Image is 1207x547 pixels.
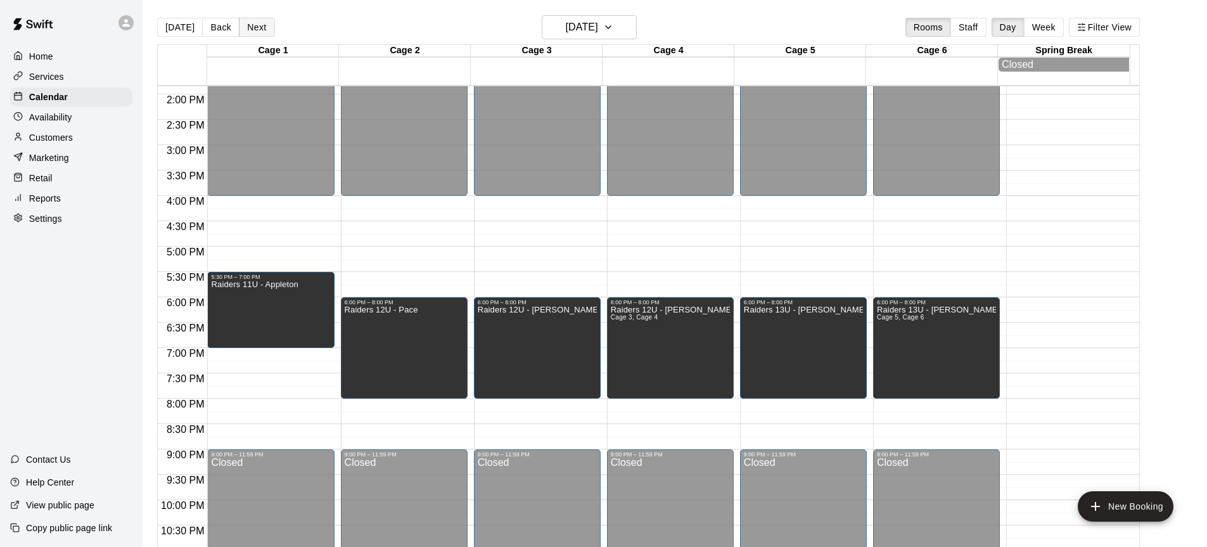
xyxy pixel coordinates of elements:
p: Contact Us [26,453,71,466]
div: Cage 4 [603,45,734,57]
div: Cage 3 [471,45,603,57]
p: Help Center [26,476,74,489]
div: 9:00 PM – 11:59 PM [478,451,597,458]
a: Reports [10,189,132,208]
a: Marketing [10,148,132,167]
p: Services [29,70,64,83]
a: Availability [10,108,132,127]
div: 9:00 PM – 11:59 PM [744,451,863,458]
div: 6:00 PM – 8:00 PM [345,299,464,306]
button: add [1078,491,1173,522]
span: Cage 3, Cage 4 [611,314,658,321]
h6: [DATE] [566,18,598,36]
p: View public page [26,499,94,512]
div: 6:00 PM – 8:00 PM: Raiders 12U - Fregia [474,297,601,399]
span: 9:30 PM [163,475,208,486]
a: Calendar [10,87,132,106]
span: 3:30 PM [163,171,208,181]
p: Retail [29,172,53,184]
span: 3:00 PM [163,145,208,156]
a: Retail [10,169,132,188]
div: 9:00 PM – 11:59 PM [611,451,730,458]
p: Settings [29,212,62,225]
p: Reports [29,192,61,205]
div: 5:30 PM – 7:00 PM [211,274,330,280]
p: Home [29,50,53,63]
span: 6:00 PM [163,297,208,308]
span: 7:00 PM [163,348,208,359]
a: Home [10,47,132,66]
p: Copy public page link [26,522,112,534]
div: 6:00 PM – 8:00 PM [611,299,730,306]
span: 5:00 PM [163,247,208,257]
a: Customers [10,128,132,147]
button: [DATE] [157,18,203,37]
button: [DATE] [542,15,637,39]
button: Filter View [1069,18,1140,37]
div: 6:00 PM – 8:00 PM: Raiders 12U - Fregia [607,297,734,399]
span: 8:00 PM [163,399,208,409]
span: 10:00 PM [158,500,207,511]
div: Cage 5 [734,45,866,57]
span: 5:30 PM [163,272,208,283]
div: Closed [1002,59,1126,70]
p: Customers [29,131,73,144]
span: 4:30 PM [163,221,208,232]
span: Cage 5, Cage 6 [877,314,924,321]
div: Cage 2 [339,45,471,57]
button: Back [202,18,239,37]
div: 9:00 PM – 11:59 PM [345,451,464,458]
div: 9:00 PM – 11:59 PM [877,451,996,458]
p: Calendar [29,91,68,103]
div: 6:00 PM – 8:00 PM [478,299,597,306]
span: 9:00 PM [163,449,208,460]
div: 6:00 PM – 8:00 PM [877,299,996,306]
div: Cage 6 [866,45,998,57]
button: Day [992,18,1025,37]
span: 2:00 PM [163,94,208,105]
span: 6:30 PM [163,323,208,333]
div: 6:00 PM – 8:00 PM: Raiders 13U - Sanders [740,297,867,399]
div: 6:00 PM – 8:00 PM: Raiders 12U - Pace [341,297,468,399]
div: 6:00 PM – 8:00 PM: Raiders 13U - Sanders [873,297,1000,399]
p: Availability [29,111,72,124]
div: Cage 1 [207,45,339,57]
p: Marketing [29,151,69,164]
span: 7:30 PM [163,373,208,384]
a: Services [10,67,132,86]
button: Week [1024,18,1064,37]
div: 5:30 PM – 7:00 PM: Raiders 11U - Appleton [207,272,334,348]
div: Spring Break [998,45,1130,57]
button: Rooms [905,18,951,37]
button: Next [239,18,274,37]
div: 9:00 PM – 11:59 PM [211,451,330,458]
button: Staff [950,18,987,37]
span: 8:30 PM [163,424,208,435]
span: 2:30 PM [163,120,208,131]
span: 10:30 PM [158,525,207,536]
div: 6:00 PM – 8:00 PM [744,299,863,306]
span: 4:00 PM [163,196,208,207]
a: Settings [10,209,132,228]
